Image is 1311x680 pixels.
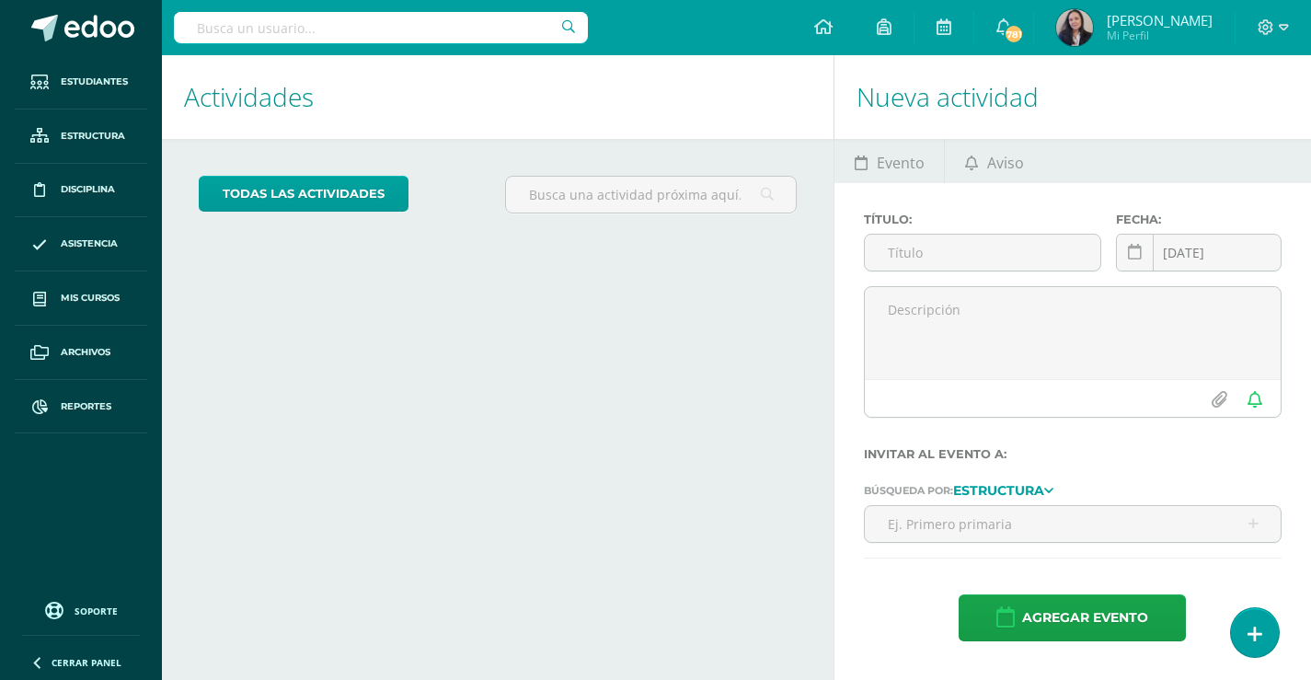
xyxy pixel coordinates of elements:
label: Título: [864,213,1101,226]
label: Invitar al evento a: [864,447,1282,461]
a: Archivos [15,326,147,380]
a: Estructura [15,109,147,164]
input: Título [865,235,1100,271]
strong: Estructura [953,482,1044,499]
span: Aviso [987,141,1024,185]
a: Reportes [15,380,147,434]
h1: Actividades [184,55,811,139]
span: Estudiantes [61,75,128,89]
span: Agregar evento [1022,595,1148,640]
a: Asistencia [15,217,147,271]
span: Estructura [61,129,125,144]
a: Aviso [945,139,1043,183]
a: Estructura [953,483,1053,496]
a: Disciplina [15,164,147,218]
a: Soporte [22,597,140,622]
input: Busca un usuario... [174,12,588,43]
span: Asistencia [61,236,118,251]
span: Disciplina [61,182,115,197]
a: Evento [834,139,944,183]
input: Fecha de entrega [1117,235,1281,271]
span: Evento [877,141,925,185]
input: Ej. Primero primaria [865,506,1281,542]
span: 781 [1004,24,1024,44]
a: Mis cursos [15,271,147,326]
a: todas las Actividades [199,176,408,212]
span: Mi Perfil [1107,28,1213,43]
span: Archivos [61,345,110,360]
input: Busca una actividad próxima aquí... [506,177,796,213]
span: Mis cursos [61,291,120,305]
h1: Nueva actividad [857,55,1289,139]
button: Agregar evento [959,594,1186,641]
label: Fecha: [1116,213,1282,226]
span: [PERSON_NAME] [1107,11,1213,29]
img: b96f8661166e7893b451ee7f1062d364.png [1056,9,1093,46]
span: Cerrar panel [52,656,121,669]
span: Búsqueda por: [864,484,953,497]
span: Soporte [75,605,118,617]
a: Estudiantes [15,55,147,109]
span: Reportes [61,399,111,414]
